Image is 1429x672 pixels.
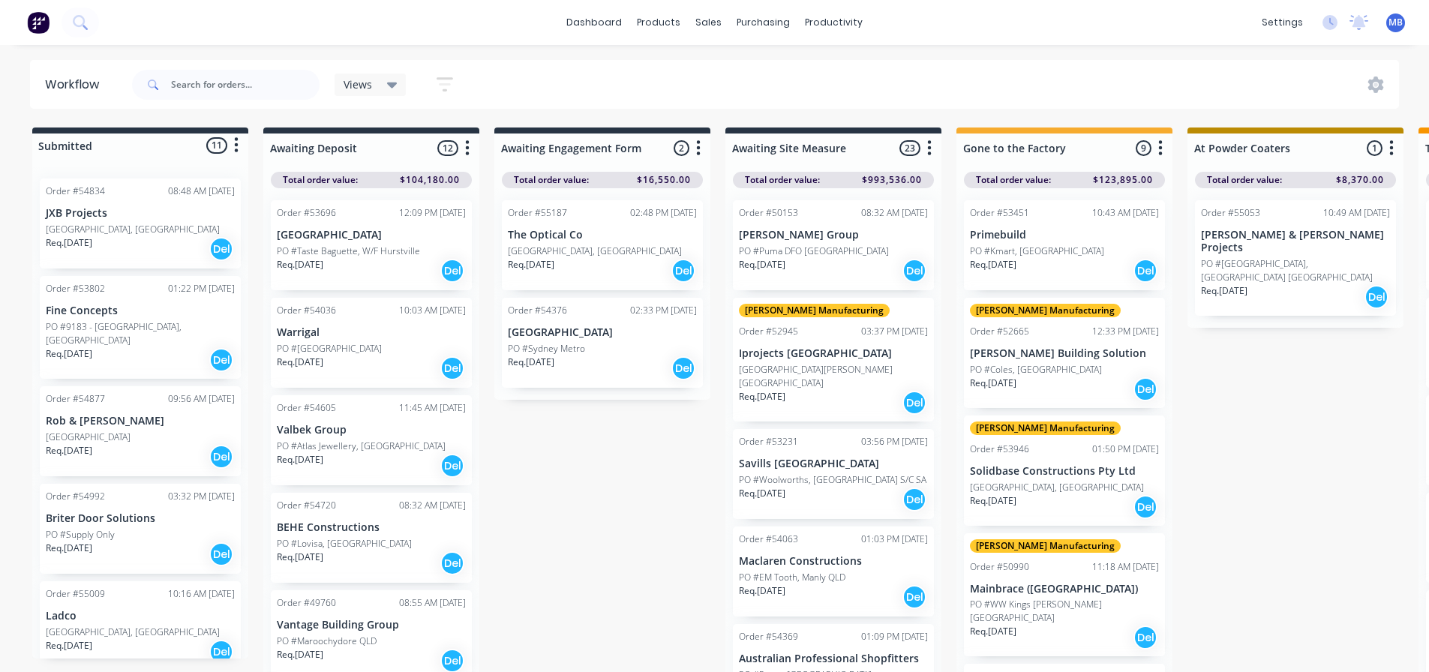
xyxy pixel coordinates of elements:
[277,634,377,648] p: PO #Maroochydore QLD
[209,640,233,664] div: Del
[902,487,926,511] div: Del
[277,304,336,317] div: Order #54036
[46,490,105,503] div: Order #54992
[861,532,928,546] div: 01:03 PM [DATE]
[739,390,785,403] p: Req. [DATE]
[1092,442,1159,456] div: 01:50 PM [DATE]
[970,376,1016,390] p: Req. [DATE]
[970,229,1159,241] p: Primebuild
[970,494,1016,508] p: Req. [DATE]
[46,610,235,622] p: Ladco
[630,304,697,317] div: 02:33 PM [DATE]
[739,435,798,448] div: Order #53231
[739,630,798,643] div: Order #54369
[277,439,446,453] p: PO #Atlas Jewellery, [GEOGRAPHIC_DATA]
[40,276,241,379] div: Order #5380201:22 PM [DATE]Fine ConceptsPO #9183 - [GEOGRAPHIC_DATA], [GEOGRAPHIC_DATA]Req.[DATE]Del
[902,259,926,283] div: Del
[1201,284,1247,298] p: Req. [DATE]
[46,347,92,361] p: Req. [DATE]
[970,625,1016,638] p: Req. [DATE]
[46,587,105,601] div: Order #55009
[970,442,1029,456] div: Order #53946
[902,585,926,609] div: Del
[559,11,629,34] a: dashboard
[1195,200,1396,316] div: Order #5505310:49 AM [DATE][PERSON_NAME] & [PERSON_NAME] ProjectsPO #[GEOGRAPHIC_DATA], [GEOGRAPH...
[970,465,1159,478] p: Solidbase Constructions Pty Ltd
[40,484,241,574] div: Order #5499203:32 PM [DATE]Briter Door SolutionsPO #Supply OnlyReq.[DATE]Del
[344,76,372,92] span: Views
[739,325,798,338] div: Order #52945
[440,454,464,478] div: Del
[271,395,472,485] div: Order #5460511:45 AM [DATE]Valbek GroupPO #Atlas Jewellery, [GEOGRAPHIC_DATA]Req.[DATE]Del
[733,429,934,519] div: Order #5323103:56 PM [DATE]Savills [GEOGRAPHIC_DATA]PO #Woolworths, [GEOGRAPHIC_DATA] S/C SAReq.[...
[976,173,1051,187] span: Total order value:
[277,258,323,271] p: Req. [DATE]
[1133,377,1157,401] div: Del
[271,493,472,583] div: Order #5472008:32 AM [DATE]BEHE ConstructionsPO #Lovisa, [GEOGRAPHIC_DATA]Req.[DATE]Del
[1336,173,1384,187] span: $8,370.00
[168,282,235,295] div: 01:22 PM [DATE]
[508,229,697,241] p: The Optical Co
[277,453,323,466] p: Req. [DATE]
[399,401,466,415] div: 11:45 AM [DATE]
[46,528,115,541] p: PO #Supply Only
[970,560,1029,574] div: Order #50990
[277,355,323,369] p: Req. [DATE]
[861,630,928,643] div: 01:09 PM [DATE]
[1364,285,1388,309] div: Del
[739,258,785,271] p: Req. [DATE]
[970,244,1104,258] p: PO #Kmart, [GEOGRAPHIC_DATA]
[1201,229,1390,254] p: [PERSON_NAME] & [PERSON_NAME] Projects
[168,490,235,503] div: 03:32 PM [DATE]
[1133,495,1157,519] div: Del
[40,178,241,268] div: Order #5483408:48 AM [DATE]JXB Projects[GEOGRAPHIC_DATA], [GEOGRAPHIC_DATA]Req.[DATE]Del
[964,200,1165,290] div: Order #5345110:43 AM [DATE]PrimebuildPO #Kmart, [GEOGRAPHIC_DATA]Req.[DATE]Del
[629,11,688,34] div: products
[739,363,928,390] p: [GEOGRAPHIC_DATA][PERSON_NAME] [GEOGRAPHIC_DATA]
[630,206,697,220] div: 02:48 PM [DATE]
[861,206,928,220] div: 08:32 AM [DATE]
[797,11,870,34] div: productivity
[508,326,697,339] p: [GEOGRAPHIC_DATA]
[508,304,567,317] div: Order #54376
[168,587,235,601] div: 10:16 AM [DATE]
[688,11,729,34] div: sales
[1093,173,1153,187] span: $123,895.00
[277,619,466,631] p: Vantage Building Group
[739,532,798,546] div: Order #54063
[277,401,336,415] div: Order #54605
[27,11,50,34] img: Factory
[637,173,691,187] span: $16,550.00
[1207,173,1282,187] span: Total order value:
[739,347,928,360] p: Iprojects [GEOGRAPHIC_DATA]
[209,445,233,469] div: Del
[399,206,466,220] div: 12:09 PM [DATE]
[168,184,235,198] div: 08:48 AM [DATE]
[970,421,1121,435] div: [PERSON_NAME] Manufacturing
[399,499,466,512] div: 08:32 AM [DATE]
[729,11,797,34] div: purchasing
[970,258,1016,271] p: Req. [DATE]
[1092,206,1159,220] div: 10:43 AM [DATE]
[970,481,1144,494] p: [GEOGRAPHIC_DATA], [GEOGRAPHIC_DATA]
[739,652,928,665] p: Australian Professional Shopfitters
[739,571,845,584] p: PO #EM Tooth, Manly QLD
[970,206,1029,220] div: Order #53451
[861,435,928,448] div: 03:56 PM [DATE]
[277,342,382,355] p: PO #[GEOGRAPHIC_DATA]
[862,173,922,187] span: $993,536.00
[964,533,1165,657] div: [PERSON_NAME] ManufacturingOrder #5099011:18 AM [DATE]Mainbrace ([GEOGRAPHIC_DATA])PO #WW Kings [...
[1388,16,1403,29] span: MB
[1133,259,1157,283] div: Del
[46,223,220,236] p: [GEOGRAPHIC_DATA], [GEOGRAPHIC_DATA]
[1092,325,1159,338] div: 12:33 PM [DATE]
[1323,206,1390,220] div: 10:49 AM [DATE]
[1092,560,1159,574] div: 11:18 AM [DATE]
[277,537,412,550] p: PO #Lovisa, [GEOGRAPHIC_DATA]
[46,207,235,220] p: JXB Projects
[46,541,92,555] p: Req. [DATE]
[964,415,1165,526] div: [PERSON_NAME] ManufacturingOrder #5394601:50 PM [DATE]Solidbase Constructions Pty Ltd[GEOGRAPHIC_...
[277,499,336,512] div: Order #54720
[739,584,785,598] p: Req. [DATE]
[277,648,323,661] p: Req. [DATE]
